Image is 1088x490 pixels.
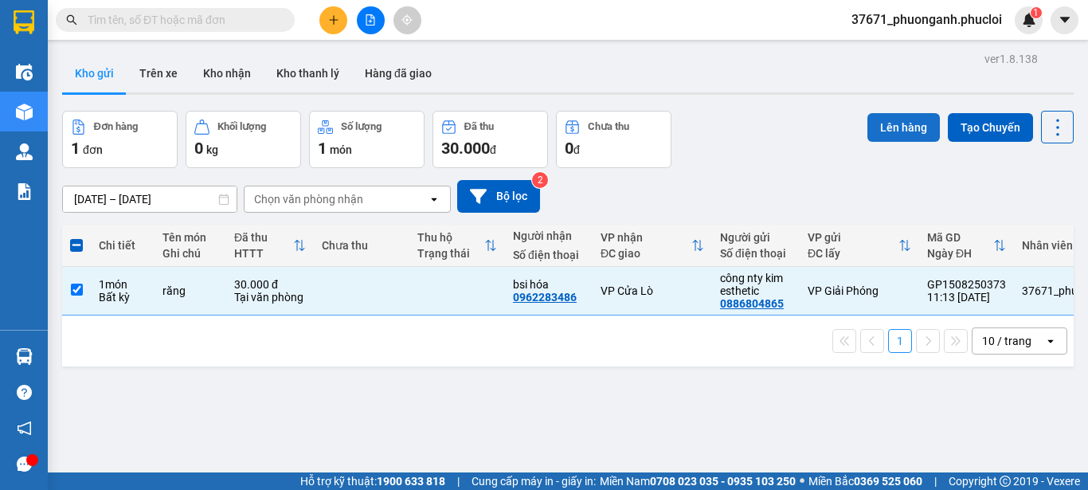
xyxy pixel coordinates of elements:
button: aim [393,6,421,34]
img: logo-vxr [14,10,34,34]
button: Hàng đã giao [352,54,444,92]
div: HTTT [234,247,293,260]
div: GP1508250373 [927,278,1006,291]
button: Bộ lọc [457,180,540,213]
span: 0 [565,139,573,158]
div: công nty kim esthetic [720,272,792,297]
input: Select a date range. [63,186,237,212]
span: copyright [1000,476,1011,487]
span: Cung cấp máy in - giấy in: [472,472,596,490]
div: VP gửi [808,231,898,244]
button: Trên xe [127,54,190,92]
div: Tên món [162,231,218,244]
div: 1 món [99,278,147,291]
div: 0886804865 [720,297,784,310]
span: 30.000 [441,139,490,158]
div: bsi hóa [513,278,585,291]
span: 0 [194,139,203,158]
svg: open [428,193,440,206]
span: 37671_phuonganh.phucloi [839,10,1015,29]
span: Miền Bắc [808,472,922,490]
button: Khối lượng0kg [186,111,301,168]
span: món [330,143,352,156]
div: Trạng thái [417,247,484,260]
th: Toggle SortBy [226,225,314,267]
span: 1 [1033,7,1039,18]
div: ĐC lấy [808,247,898,260]
span: file-add [365,14,376,25]
span: đ [573,143,580,156]
span: Hỗ trợ kỹ thuật: [300,472,445,490]
div: Số điện thoại [720,247,792,260]
span: notification [17,421,32,436]
img: warehouse-icon [16,348,33,365]
span: search [66,14,77,25]
button: Kho gửi [62,54,127,92]
th: Toggle SortBy [593,225,712,267]
button: Tạo Chuyến [948,113,1033,142]
button: Chưa thu0đ [556,111,671,168]
th: Toggle SortBy [409,225,505,267]
div: Người gửi [720,231,792,244]
div: Ngày ĐH [927,247,993,260]
span: plus [328,14,339,25]
img: icon-new-feature [1022,13,1036,27]
span: | [934,472,937,490]
button: plus [319,6,347,34]
div: Số điện thoại [513,249,585,261]
img: warehouse-icon [16,104,33,120]
div: Chưa thu [322,239,401,252]
sup: 1 [1031,7,1042,18]
strong: 1900 633 818 [377,475,445,488]
span: message [17,457,32,472]
div: 11:13 [DATE] [927,291,1006,304]
div: Đơn hàng [94,121,138,132]
div: răng [162,284,218,297]
div: Số lượng [341,121,382,132]
div: Đã thu [464,121,494,132]
span: kg [206,143,218,156]
div: 30.000 đ [234,278,306,291]
span: | [457,472,460,490]
button: Đơn hàng1đơn [62,111,178,168]
th: Toggle SortBy [800,225,919,267]
input: Tìm tên, số ĐT hoặc mã đơn [88,11,276,29]
svg: open [1044,335,1057,347]
button: 1 [888,329,912,353]
div: Thu hộ [417,231,484,244]
div: ver 1.8.138 [984,50,1038,68]
div: Người nhận [513,229,585,242]
div: VP Cửa Lò [601,284,704,297]
strong: 0369 525 060 [854,475,922,488]
button: file-add [357,6,385,34]
div: Ghi chú [162,247,218,260]
img: warehouse-icon [16,64,33,80]
div: ĐC giao [601,247,691,260]
img: solution-icon [16,183,33,200]
span: aim [401,14,413,25]
button: Số lượng1món [309,111,425,168]
span: đ [490,143,496,156]
div: Tại văn phòng [234,291,306,304]
img: warehouse-icon [16,143,33,160]
th: Toggle SortBy [919,225,1014,267]
div: Khối lượng [217,121,266,132]
span: caret-down [1058,13,1072,27]
button: Kho thanh lý [264,54,352,92]
span: question-circle [17,385,32,400]
span: 1 [318,139,327,158]
sup: 2 [532,172,548,188]
div: Mã GD [927,231,993,244]
div: 0962283486 [513,291,577,304]
div: VP nhận [601,231,691,244]
span: đơn [83,143,103,156]
span: 1 [71,139,80,158]
div: Bất kỳ [99,291,147,304]
div: Đã thu [234,231,293,244]
strong: 0708 023 035 - 0935 103 250 [650,475,796,488]
button: Đã thu30.000đ [432,111,548,168]
div: Chưa thu [588,121,629,132]
div: Chi tiết [99,239,147,252]
div: VP Giải Phóng [808,284,911,297]
span: Miền Nam [600,472,796,490]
